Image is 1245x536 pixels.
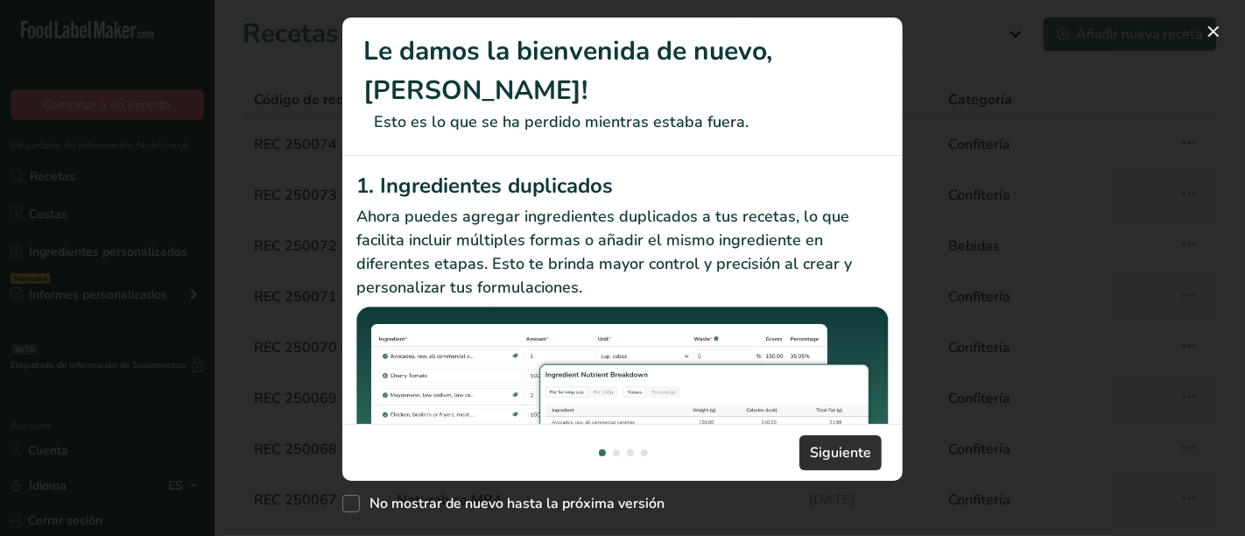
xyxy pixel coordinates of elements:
[810,442,871,463] span: Siguiente
[799,435,882,470] button: Siguiente
[356,170,889,201] h2: 1. Ingredientes duplicados
[356,307,889,505] img: Ingredientes duplicados
[356,205,889,300] p: Ahora puedes agregar ingredientes duplicados a tus recetas, lo que facilita incluir múltiples for...
[363,110,882,134] p: Esto es lo que se ha perdido mientras estaba fuera.
[363,32,882,110] h1: Le damos la bienvenida de nuevo, [PERSON_NAME]!
[360,495,665,512] span: No mostrar de nuevo hasta la próxima versión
